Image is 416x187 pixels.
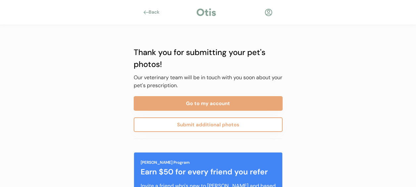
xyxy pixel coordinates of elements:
[141,166,276,178] div: Earn $50 for every friend you refer
[134,46,283,70] div: Thank you for submitting your pet's photos!
[141,159,190,165] div: [PERSON_NAME] Program
[149,9,163,16] div: Back
[134,117,283,132] button: Submit additional photos
[134,96,283,111] button: Go to my account
[134,74,283,90] div: Our veterinary team will be in touch with you soon about your pet's prescription.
